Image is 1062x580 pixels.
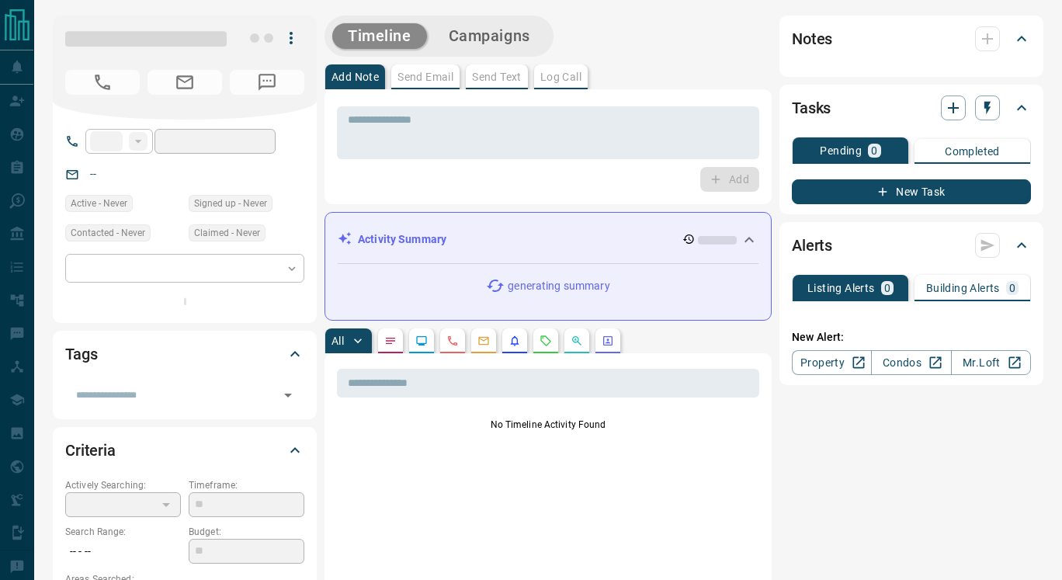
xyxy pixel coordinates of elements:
h2: Alerts [792,233,832,258]
a: Condos [871,350,951,375]
p: Add Note [331,71,379,82]
span: No Email [147,70,222,95]
h2: Notes [792,26,832,51]
div: Activity Summary [338,225,758,254]
a: Mr.Loft [951,350,1031,375]
p: Activity Summary [358,231,446,248]
span: No Number [230,70,304,95]
p: -- - -- [65,539,181,564]
h2: Tasks [792,96,831,120]
p: Pending [820,145,862,156]
svg: Listing Alerts [508,335,521,347]
p: Completed [945,146,1000,157]
p: Search Range: [65,525,181,539]
p: Actively Searching: [65,478,181,492]
span: Active - Never [71,196,127,211]
span: No Number [65,70,140,95]
p: 0 [884,283,890,293]
svg: Requests [540,335,552,347]
a: Property [792,350,872,375]
svg: Calls [446,335,459,347]
button: Open [277,384,299,406]
span: Contacted - Never [71,225,145,241]
p: New Alert: [792,329,1031,346]
div: Tasks [792,89,1031,127]
div: Criteria [65,432,304,469]
p: No Timeline Activity Found [337,418,759,432]
svg: Emails [477,335,490,347]
a: -- [90,168,96,180]
div: Tags [65,335,304,373]
svg: Agent Actions [602,335,614,347]
h2: Criteria [65,438,116,463]
p: Listing Alerts [807,283,875,293]
svg: Opportunities [571,335,583,347]
svg: Lead Browsing Activity [415,335,428,347]
div: Alerts [792,227,1031,264]
button: Timeline [332,23,427,49]
p: generating summary [508,278,609,294]
p: 0 [1009,283,1015,293]
p: 0 [871,145,877,156]
span: Claimed - Never [194,225,260,241]
p: Timeframe: [189,478,304,492]
div: Notes [792,20,1031,57]
p: All [331,335,344,346]
button: New Task [792,179,1031,204]
svg: Notes [384,335,397,347]
span: Signed up - Never [194,196,267,211]
p: Budget: [189,525,304,539]
p: Building Alerts [926,283,1000,293]
h2: Tags [65,342,97,366]
button: Campaigns [433,23,546,49]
